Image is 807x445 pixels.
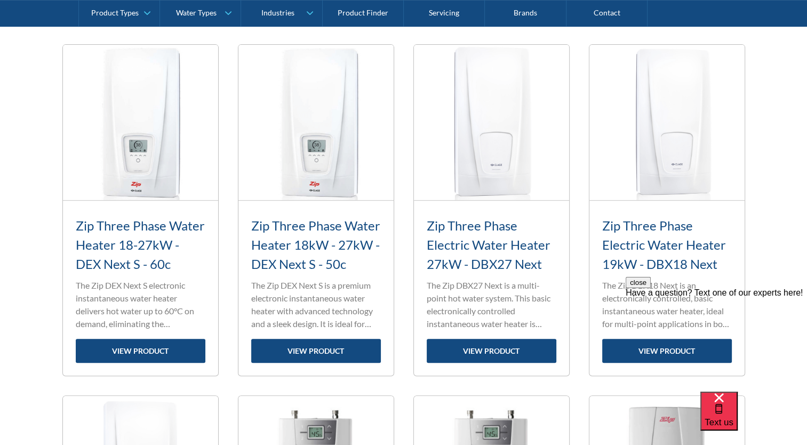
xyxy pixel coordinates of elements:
img: Zip Three Phase Water Heater 18kW - 27kW - DEX Next S - 50c [238,45,394,200]
img: Zip Three Phase Water Heater 18-27kW - DEX Next S - 60c [63,45,218,200]
h3: Zip Three Phase Electric Water Heater 27kW - DBX27 Next [427,216,556,274]
p: The Zip DBX18 Next is an electronically controlled, basic instantaneous water heater, ideal for m... [602,279,732,330]
div: Product Types [91,9,139,18]
div: Industries [261,9,294,18]
p: The Zip DEX Next S is a premium electronic instantaneous water heater with advanced technology an... [251,279,381,330]
a: view product [76,339,205,363]
a: view product [602,339,732,363]
h3: Zip Three Phase Electric Water Heater 19kW - DBX18 Next [602,216,732,274]
p: The Zip DEX Next S electronic instantaneous water heater delivers hot water up to 60°C on demand,... [76,279,205,330]
img: Zip Three Phase Electric Water Heater 19kW - DBX18 Next [589,45,745,200]
p: The Zip DBX27 Next is a multi-point hot water system. This basic electronically controlled instan... [427,279,556,330]
iframe: podium webchat widget bubble [700,392,807,445]
h3: Zip Three Phase Water Heater 18-27kW - DEX Next S - 60c [76,216,205,274]
img: Zip Three Phase Electric Water Heater 27kW - DBX27 Next [414,45,569,200]
a: view product [427,339,556,363]
a: view product [251,339,381,363]
iframe: podium webchat widget prompt [626,277,807,405]
div: Water Types [176,9,217,18]
h3: Zip Three Phase Water Heater 18kW - 27kW - DEX Next S - 50c [251,216,381,274]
